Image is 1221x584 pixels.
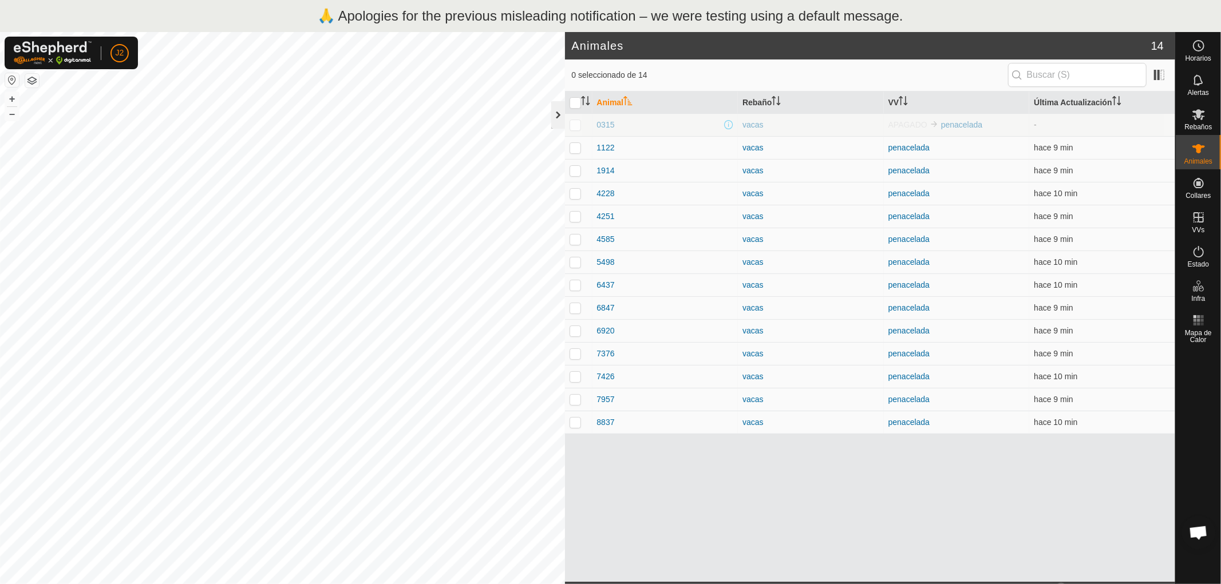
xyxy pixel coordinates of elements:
[1184,124,1212,130] span: Rebaños
[1034,303,1073,312] span: 19 sept 2025, 0:02
[742,348,879,360] div: vacas
[597,119,615,131] span: 0315
[884,92,1030,114] th: VV
[1186,192,1211,199] span: Collares
[1188,261,1209,268] span: Estado
[772,98,781,107] p-sorticon: Activar para ordenar
[888,395,930,404] a: penacelada
[597,325,615,337] span: 6920
[941,120,982,129] a: penacelada
[742,188,879,200] div: vacas
[572,39,1151,53] h2: Animales
[888,120,927,129] span: APAGADO
[742,142,879,154] div: vacas
[742,165,879,177] div: vacas
[1151,37,1164,54] span: 14
[888,166,930,175] a: penacelada
[888,189,930,198] a: penacelada
[572,69,1008,81] span: 0 seleccionado de 14
[1034,395,1073,404] span: 19 sept 2025, 0:03
[888,418,930,427] a: penacelada
[742,119,879,131] div: vacas
[597,279,615,291] span: 6437
[14,41,92,65] img: Logo Gallagher
[597,394,615,406] span: 7957
[888,235,930,244] a: penacelada
[742,325,879,337] div: vacas
[1034,120,1037,129] span: -
[1112,98,1121,107] p-sorticon: Activar para ordenar
[597,348,615,360] span: 7376
[888,212,930,221] a: penacelada
[1179,329,1218,343] span: Mapa de Calor
[899,98,908,107] p-sorticon: Activar para ordenar
[1034,235,1073,244] span: 19 sept 2025, 0:03
[1034,257,1077,267] span: 19 sept 2025, 0:02
[25,74,39,88] button: Capas del Mapa
[888,372,930,381] a: penacelada
[1034,372,1077,381] span: 19 sept 2025, 0:02
[1034,326,1073,335] span: 19 sept 2025, 0:02
[1029,92,1175,114] th: Última Actualización
[116,47,124,59] span: J2
[597,165,615,177] span: 1914
[742,233,879,245] div: vacas
[1034,143,1073,152] span: 19 sept 2025, 0:03
[742,279,879,291] div: vacas
[1034,349,1073,358] span: 19 sept 2025, 0:03
[1034,189,1077,198] span: 19 sept 2025, 0:02
[1008,63,1147,87] input: Buscar (S)
[597,142,615,154] span: 1122
[742,416,879,428] div: vacas
[1182,515,1216,550] div: Chat abierto
[1034,280,1077,289] span: 19 sept 2025, 0:02
[581,98,590,107] p-sorticon: Activar para ordenar
[742,210,879,223] div: vacas
[742,302,879,314] div: vacas
[318,6,903,26] p: 🙏 Apologies for the previous misleading notification – we were testing using a default message.
[1188,89,1209,96] span: Alertas
[597,210,615,223] span: 4251
[1034,166,1073,175] span: 19 sept 2025, 0:02
[1184,158,1212,165] span: Animales
[1186,55,1211,62] span: Horarios
[597,233,615,245] span: 4585
[5,107,19,121] button: –
[597,302,615,314] span: 6847
[742,256,879,268] div: vacas
[888,143,930,152] a: penacelada
[592,92,738,114] th: Animal
[888,257,930,267] a: penacelada
[1191,295,1205,302] span: Infra
[623,98,633,107] p-sorticon: Activar para ordenar
[1034,418,1077,427] span: 19 sept 2025, 0:02
[742,371,879,383] div: vacas
[597,416,615,428] span: 8837
[930,120,939,129] img: hasta
[597,188,615,200] span: 4228
[888,349,930,358] a: penacelada
[597,256,615,268] span: 5498
[888,280,930,289] a: penacelada
[742,394,879,406] div: vacas
[1192,227,1204,233] span: VVs
[5,92,19,106] button: +
[738,92,884,114] th: Rebaño
[597,371,615,383] span: 7426
[1034,212,1073,221] span: 19 sept 2025, 0:02
[888,303,930,312] a: penacelada
[888,326,930,335] a: penacelada
[5,73,19,87] button: Restablecer Mapa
